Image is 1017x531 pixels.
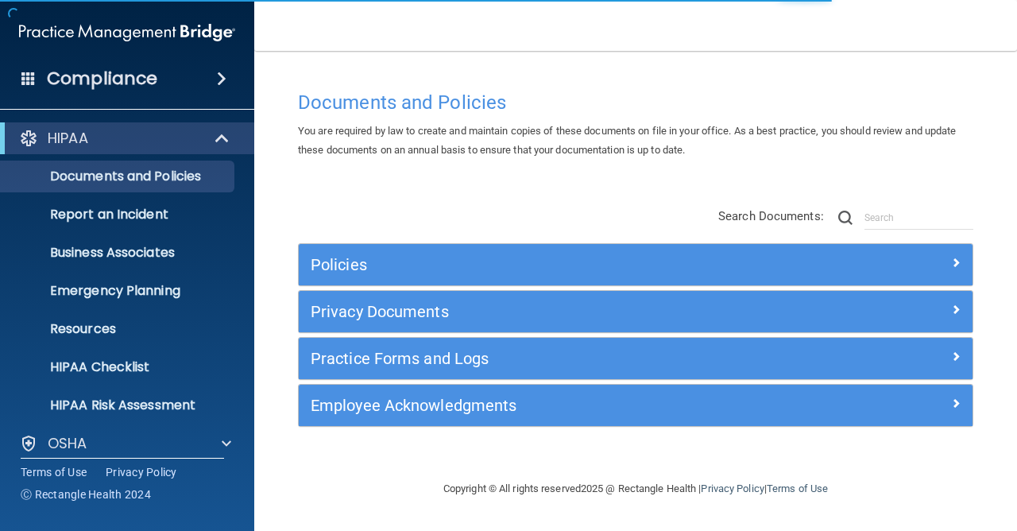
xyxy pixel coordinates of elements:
a: Practice Forms and Logs [311,346,961,371]
h5: Practice Forms and Logs [311,350,792,367]
p: Report an Incident [10,207,227,223]
span: You are required by law to create and maintain copies of these documents on file in your office. ... [298,125,957,156]
a: Policies [311,252,961,277]
a: HIPAA [19,129,230,148]
h4: Documents and Policies [298,92,973,113]
a: Terms of Use [767,483,828,494]
p: HIPAA Risk Assessment [10,397,227,413]
img: ic-search.3b580494.png [838,211,853,225]
a: Terms of Use [21,464,87,480]
p: HIPAA [48,129,88,148]
span: Search Documents: [718,209,824,223]
p: OSHA [48,434,87,453]
a: Privacy Policy [106,464,177,480]
input: Search [864,206,973,230]
h5: Policies [311,256,792,273]
p: Resources [10,321,227,337]
p: Documents and Policies [10,169,227,184]
div: Copyright © All rights reserved 2025 @ Rectangle Health | | [346,463,926,514]
span: Ⓒ Rectangle Health 2024 [21,486,151,502]
img: PMB logo [19,17,235,48]
a: OSHA [19,434,231,453]
p: Emergency Planning [10,283,227,299]
h4: Compliance [47,68,157,90]
a: Privacy Policy [701,483,764,494]
iframe: Drift Widget Chat Controller [742,418,998,482]
a: Employee Acknowledgments [311,393,961,418]
h5: Employee Acknowledgments [311,397,792,414]
p: HIPAA Checklist [10,359,227,375]
p: Business Associates [10,245,227,261]
h5: Privacy Documents [311,303,792,320]
a: Privacy Documents [311,299,961,324]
